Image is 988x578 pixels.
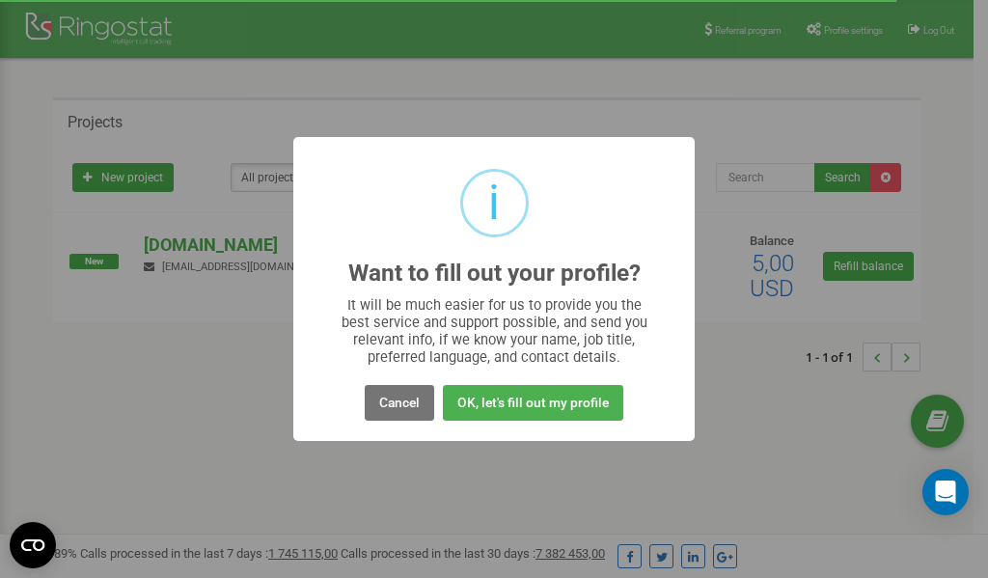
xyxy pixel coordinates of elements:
div: It will be much easier for us to provide you the best service and support possible, and send you ... [332,296,657,366]
button: Cancel [365,385,434,421]
button: Open CMP widget [10,522,56,568]
h2: Want to fill out your profile? [348,261,641,287]
div: Open Intercom Messenger [922,469,969,515]
button: OK, let's fill out my profile [443,385,623,421]
div: i [488,172,500,234]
